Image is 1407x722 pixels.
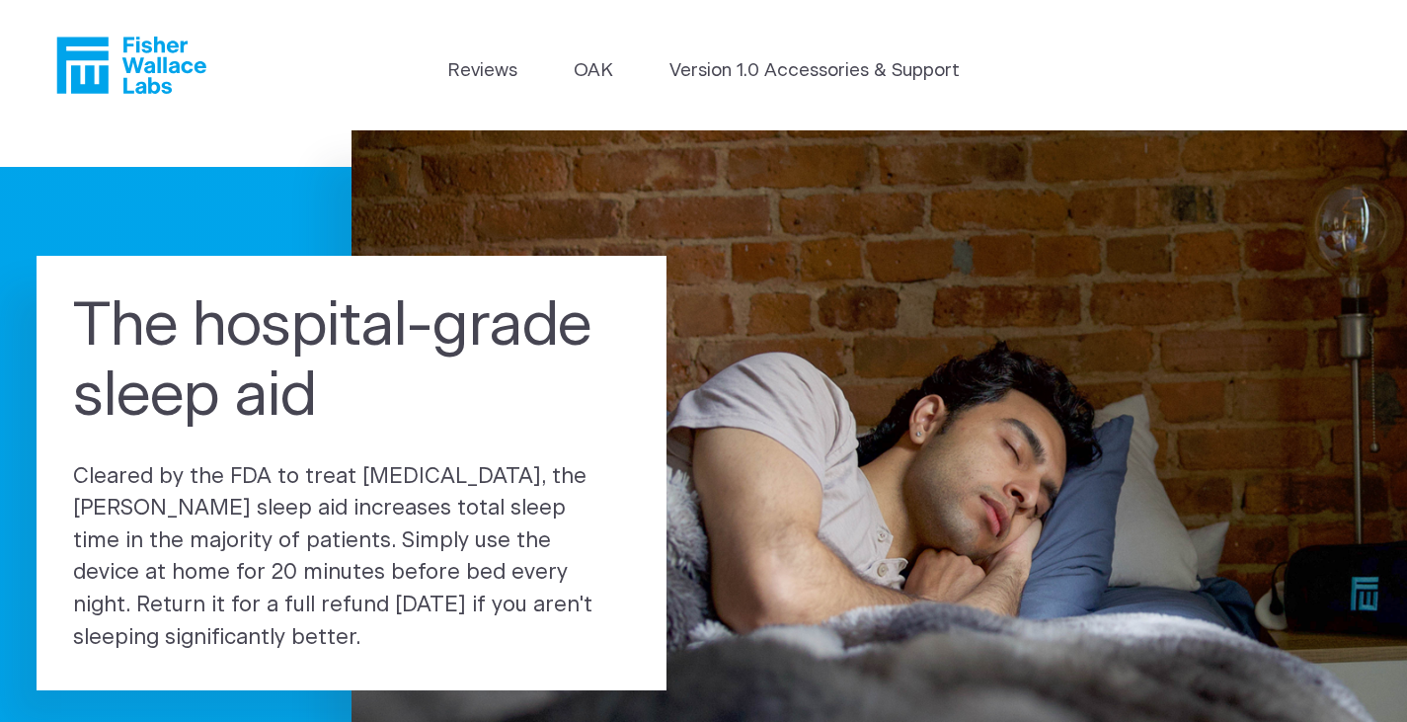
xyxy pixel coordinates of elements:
[574,57,613,85] a: OAK
[73,461,630,654] p: Cleared by the FDA to treat [MEDICAL_DATA], the [PERSON_NAME] sleep aid increases total sleep tim...
[73,292,630,432] h1: The hospital-grade sleep aid
[669,57,960,85] a: Version 1.0 Accessories & Support
[447,57,517,85] a: Reviews
[56,37,206,94] a: Fisher Wallace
